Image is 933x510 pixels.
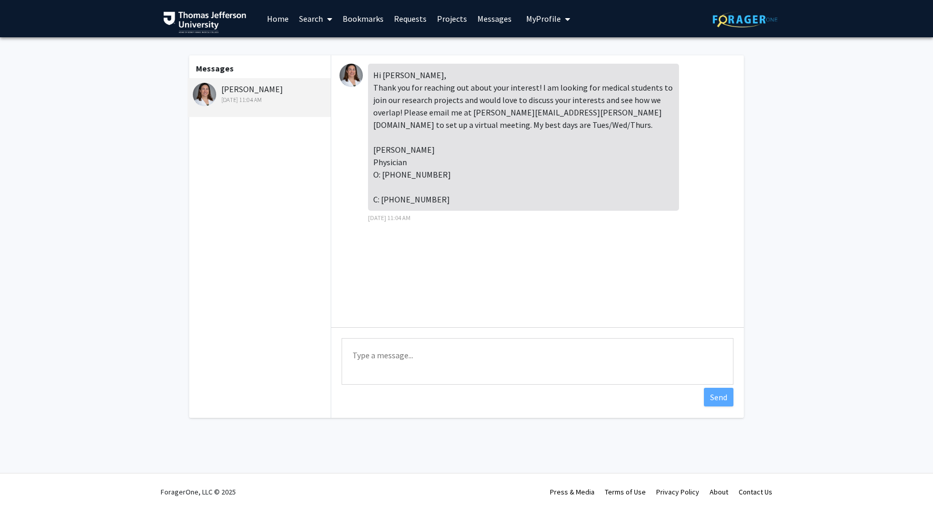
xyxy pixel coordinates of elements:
[368,214,411,222] span: [DATE] 11:04 AM
[550,487,595,497] a: Press & Media
[193,83,216,106] img: Elizabeth Wright-Jin
[710,487,728,497] a: About
[704,388,733,406] button: Send
[337,1,389,37] a: Bookmarks
[340,64,363,87] img: Elizabeth Wright-Jin
[739,487,772,497] a: Contact Us
[262,1,294,37] a: Home
[193,95,328,105] div: [DATE] 11:04 AM
[196,63,234,74] b: Messages
[342,338,733,385] textarea: Message
[389,1,432,37] a: Requests
[8,463,44,502] iframe: Chat
[294,1,337,37] a: Search
[193,83,328,105] div: [PERSON_NAME]
[656,487,699,497] a: Privacy Policy
[472,1,517,37] a: Messages
[713,11,777,27] img: ForagerOne Logo
[432,1,472,37] a: Projects
[526,13,561,24] span: My Profile
[163,11,246,33] img: Thomas Jefferson University Logo
[368,64,679,211] div: Hi [PERSON_NAME], Thank you for reaching out about your interest! I am looking for medical studen...
[161,474,236,510] div: ForagerOne, LLC © 2025
[605,487,646,497] a: Terms of Use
